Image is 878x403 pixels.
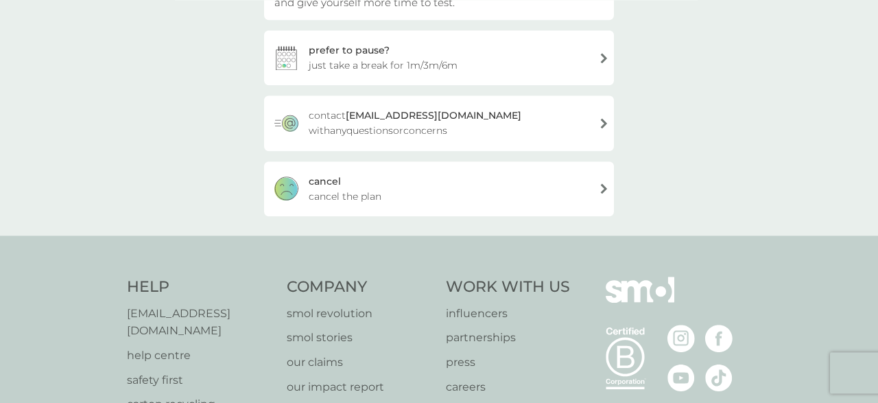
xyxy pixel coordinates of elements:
h4: Work With Us [446,277,570,298]
h4: Company [287,277,433,298]
a: smol revolution [287,305,433,323]
img: visit the smol Tiktok page [705,364,733,391]
a: help centre [127,347,273,365]
span: contact with any questions or concerns [309,108,588,138]
a: contact[EMAIL_ADDRESS][DOMAIN_NAME] withanyquestionsorconcerns [264,95,614,150]
a: our claims [287,354,433,371]
a: press [446,354,570,371]
span: just take a break for 1m/3m/6m [309,58,458,73]
h4: Help [127,277,273,298]
a: influencers [446,305,570,323]
img: smol [606,277,674,323]
a: smol stories [287,329,433,347]
a: partnerships [446,329,570,347]
a: [EMAIL_ADDRESS][DOMAIN_NAME] [127,305,273,340]
a: our impact report [287,378,433,396]
img: visit the smol Facebook page [705,325,733,352]
img: visit the smol Youtube page [667,364,695,391]
div: cancel [309,174,341,189]
div: prefer to pause? [309,43,390,58]
img: visit the smol Instagram page [667,325,695,352]
span: cancel the plan [309,189,381,204]
a: careers [446,378,570,396]
a: safety first [127,371,273,389]
strong: [EMAIL_ADDRESS][DOMAIN_NAME] [346,109,521,122]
